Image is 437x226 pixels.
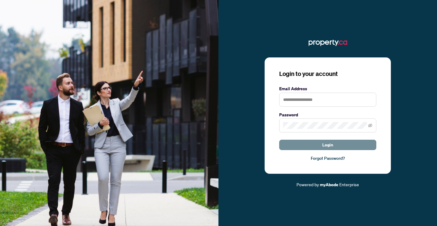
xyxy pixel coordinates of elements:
span: Powered by [296,182,319,187]
span: Login [322,140,333,150]
span: eye-invisible [368,123,372,128]
label: Email Address [279,85,376,92]
h3: Login to your account [279,70,376,78]
a: myAbode [320,181,338,188]
span: Enterprise [339,182,359,187]
button: Login [279,140,376,150]
label: Password [279,111,376,118]
a: Forgot Password? [279,155,376,162]
img: ma-logo [309,38,347,48]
